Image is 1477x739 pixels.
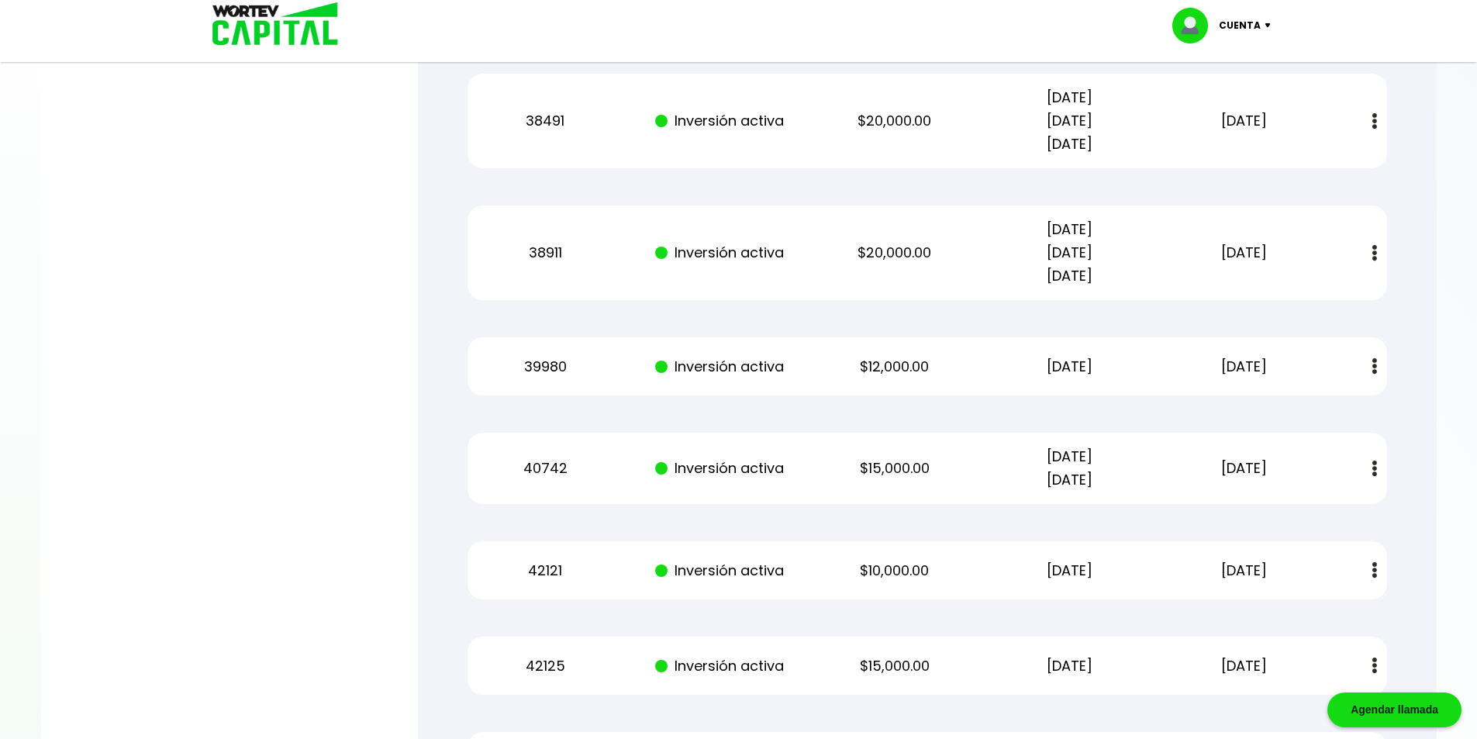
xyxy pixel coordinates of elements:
p: Inversión activa [647,654,794,678]
p: Inversión activa [647,241,794,264]
p: 40742 [471,457,619,480]
p: $12,000.00 [821,355,968,378]
p: Inversión activa [647,109,794,133]
p: [DATE] [DATE] [996,445,1143,492]
p: 39980 [471,355,619,378]
p: [DATE] [DATE] [DATE] [996,86,1143,156]
img: profile-image [1172,8,1219,43]
p: $15,000.00 [821,457,968,480]
p: 38491 [471,109,619,133]
p: $15,000.00 [821,654,968,678]
p: [DATE] [DATE] [DATE] [996,218,1143,288]
p: [DATE] [1171,457,1318,480]
p: [DATE] [1171,355,1318,378]
p: 42125 [471,654,619,678]
p: $10,000.00 [821,559,968,582]
p: Inversión activa [647,457,794,480]
p: Inversión activa [647,559,794,582]
p: [DATE] [996,355,1143,378]
p: 38911 [471,241,619,264]
p: Inversión activa [647,355,794,378]
p: 42121 [471,559,619,582]
p: [DATE] [1171,559,1318,582]
p: [DATE] [996,654,1143,678]
p: [DATE] [1171,654,1318,678]
p: $20,000.00 [821,109,968,133]
p: Cuenta [1219,14,1261,37]
img: icon-down [1261,23,1282,28]
p: [DATE] [996,559,1143,582]
p: $20,000.00 [821,241,968,264]
p: [DATE] [1171,109,1318,133]
p: [DATE] [1171,241,1318,264]
div: Agendar llamada [1327,692,1461,727]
